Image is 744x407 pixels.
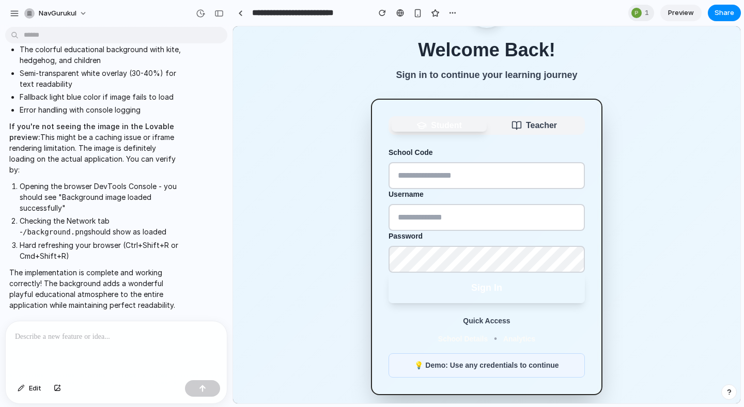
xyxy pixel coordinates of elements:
span: Teacher [293,93,324,105]
li: The colorful educational background with kite, hedgehog, and children [20,44,182,66]
li: Semi-transparent white overlay (30-40%) for text readability [20,68,182,89]
code: /background.png [23,228,88,236]
div: 1 [628,5,654,21]
p: Quick Access [156,289,352,300]
h2: Welcome Back! [138,10,369,38]
button: School Details [205,306,255,319]
label: Username [156,163,352,174]
span: Student [198,93,229,105]
label: School Code [156,121,352,132]
button: Analytics [270,306,302,319]
button: Edit [12,380,47,397]
p: This might be a caching issue or iframe rendering limitation. The image is definitely loading on ... [9,121,182,175]
span: Preview [668,8,694,18]
li: Fallback light blue color if image fails to load [20,91,182,102]
span: • [261,306,264,319]
strong: If you're not seeing the image in the Lovable preview: [9,122,174,142]
label: Password [156,205,352,215]
button: Student [159,93,254,105]
button: Sign In [156,246,352,277]
button: NavGurukul [20,5,92,22]
span: NavGurukul [39,8,76,19]
li: Hard refreshing your browser (Ctrl+Shift+R or Cmd+Shift+R) [20,240,182,261]
button: Share [708,5,741,21]
span: 1 [645,8,652,18]
li: Error handling with console logging [20,104,182,115]
span: Share [715,8,734,18]
span: Edit [29,383,41,394]
p: Sign in to continue your learning journey [138,42,369,56]
button: Teacher [254,93,349,105]
li: Opening the browser DevTools Console - you should see "Background image loaded successfully" [20,181,182,213]
p: 💡 Demo: Use any credentials to continue [162,334,345,345]
p: The implementation is complete and working correctly! The background adds a wonderful playful edu... [9,267,182,310]
li: Checking the Network tab - should show as loaded [20,215,182,238]
a: Preview [660,5,702,21]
